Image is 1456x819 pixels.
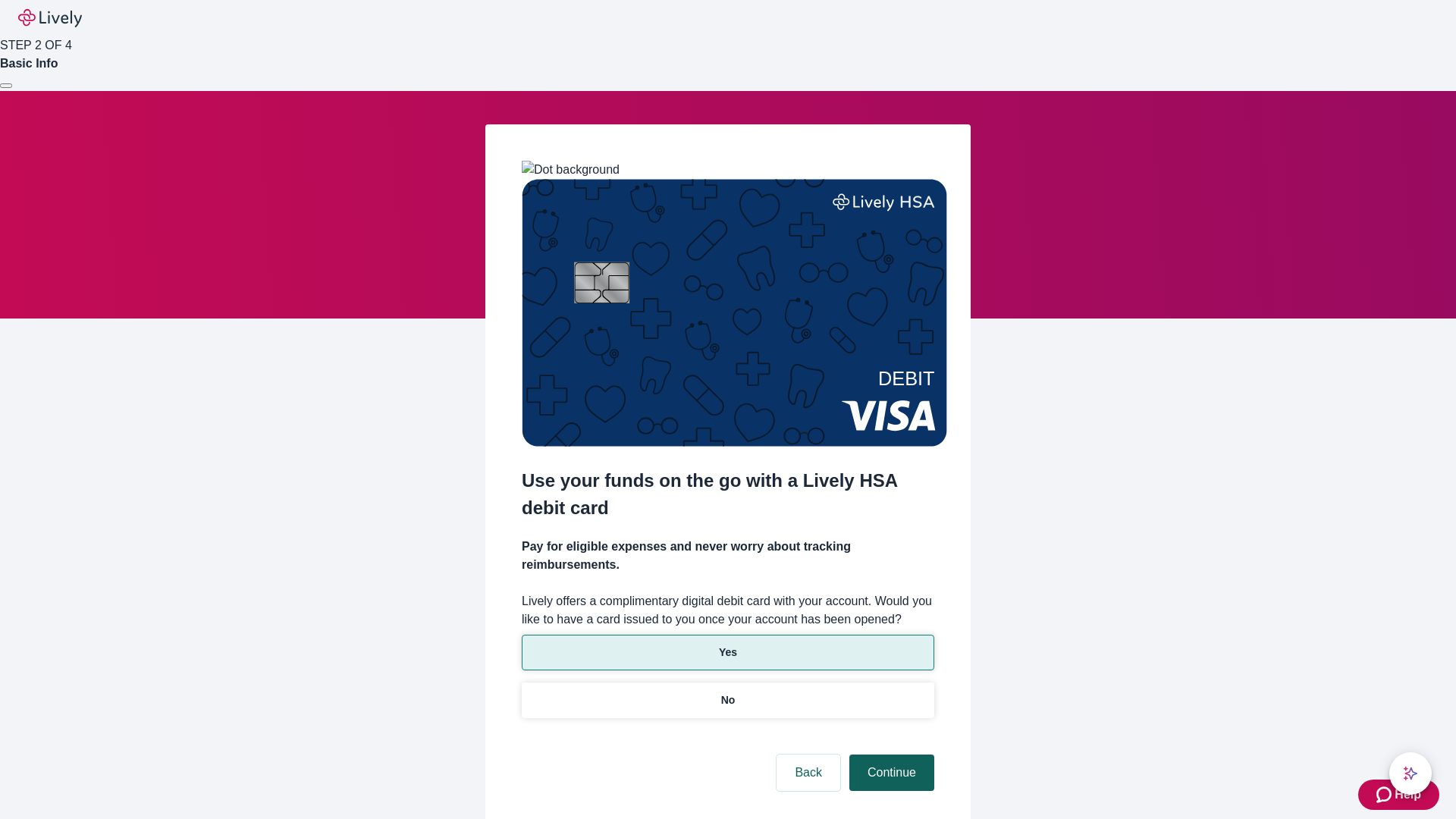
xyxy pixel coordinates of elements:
button: Back [777,755,840,791]
button: Yes [522,635,934,670]
p: No [721,692,736,708]
img: Lively [18,9,82,27]
label: Lively offers a complimentary digital debit card with your account. Would you like to have a card... [522,592,934,629]
p: Yes [719,645,737,661]
svg: Zendesk support icon [1376,786,1395,804]
span: Help [1395,786,1421,804]
svg: Lively AI Assistant [1403,766,1418,781]
button: No [522,682,934,718]
button: chat [1389,752,1432,795]
h4: Pay for eligible expenses and never worry about tracking reimbursements. [522,538,934,574]
h2: Use your funds on the go with a Lively HSA debit card [522,467,934,522]
button: Continue [849,755,934,791]
button: Zendesk support iconHelp [1358,780,1439,810]
img: Debit card [522,179,947,447]
img: Dot background [522,161,620,179]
